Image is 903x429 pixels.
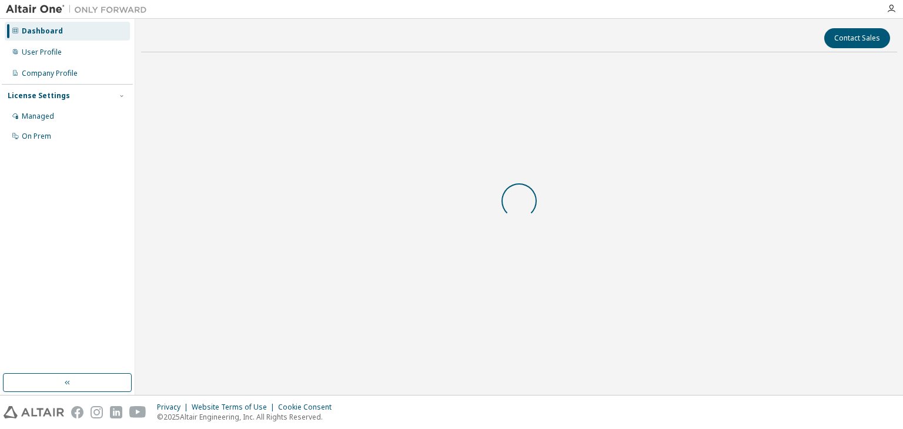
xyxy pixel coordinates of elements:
[110,406,122,418] img: linkedin.svg
[278,403,339,412] div: Cookie Consent
[6,4,153,15] img: Altair One
[157,412,339,422] p: © 2025 Altair Engineering, Inc. All Rights Reserved.
[824,28,890,48] button: Contact Sales
[129,406,146,418] img: youtube.svg
[91,406,103,418] img: instagram.svg
[22,26,63,36] div: Dashboard
[22,69,78,78] div: Company Profile
[157,403,192,412] div: Privacy
[22,48,62,57] div: User Profile
[71,406,83,418] img: facebook.svg
[192,403,278,412] div: Website Terms of Use
[22,132,51,141] div: On Prem
[22,112,54,121] div: Managed
[4,406,64,418] img: altair_logo.svg
[8,91,70,100] div: License Settings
